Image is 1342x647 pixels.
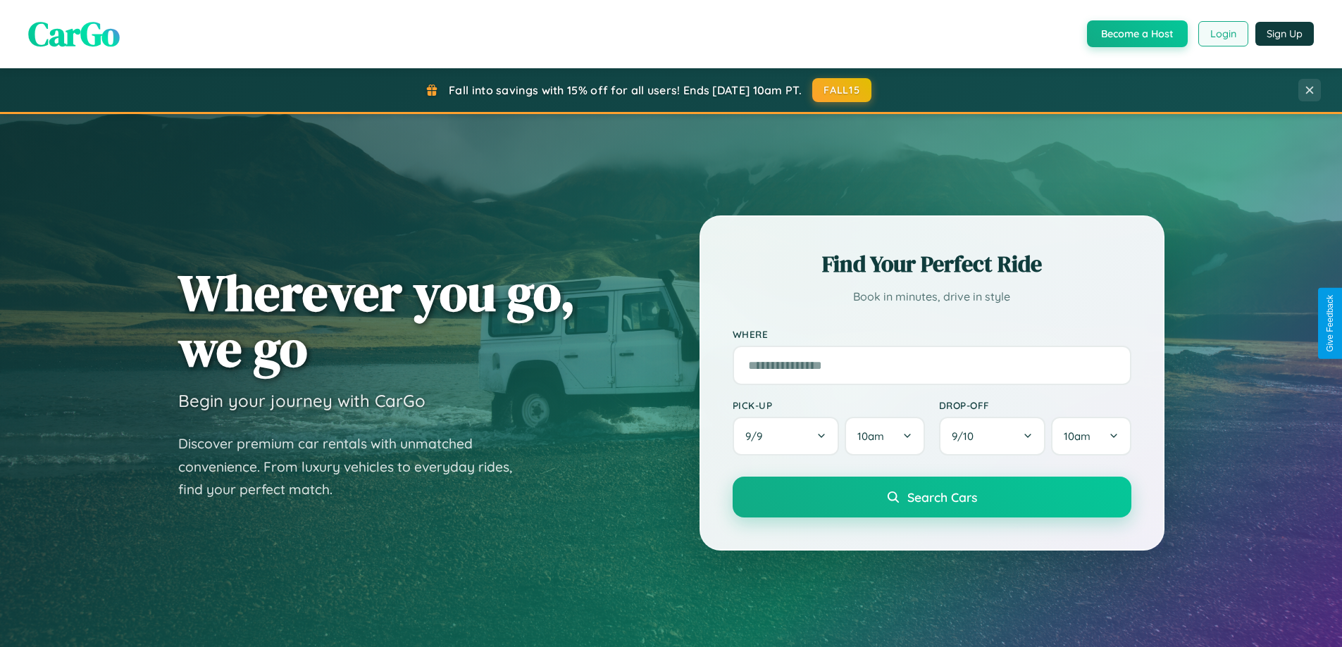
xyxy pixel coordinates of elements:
[178,432,530,501] p: Discover premium car rentals with unmatched convenience. From luxury vehicles to everyday rides, ...
[449,83,802,97] span: Fall into savings with 15% off for all users! Ends [DATE] 10am PT.
[845,417,924,456] button: 10am
[733,477,1131,517] button: Search Cars
[733,328,1131,340] label: Where
[939,417,1046,456] button: 9/10
[939,399,1131,411] label: Drop-off
[733,287,1131,307] p: Book in minutes, drive in style
[1064,429,1091,443] span: 10am
[1087,20,1188,47] button: Become a Host
[1255,22,1314,46] button: Sign Up
[733,249,1131,279] h2: Find Your Perfect Ride
[28,11,120,57] span: CarGo
[733,399,925,411] label: Pick-up
[745,429,769,443] span: 9 / 9
[1325,295,1335,352] div: Give Feedback
[1198,21,1248,46] button: Login
[178,390,425,411] h3: Begin your journey with CarGo
[952,429,981,443] span: 9 / 10
[812,78,871,102] button: FALL15
[178,265,576,376] h1: Wherever you go, we go
[907,489,977,505] span: Search Cars
[1051,417,1131,456] button: 10am
[733,417,840,456] button: 9/9
[857,429,884,443] span: 10am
